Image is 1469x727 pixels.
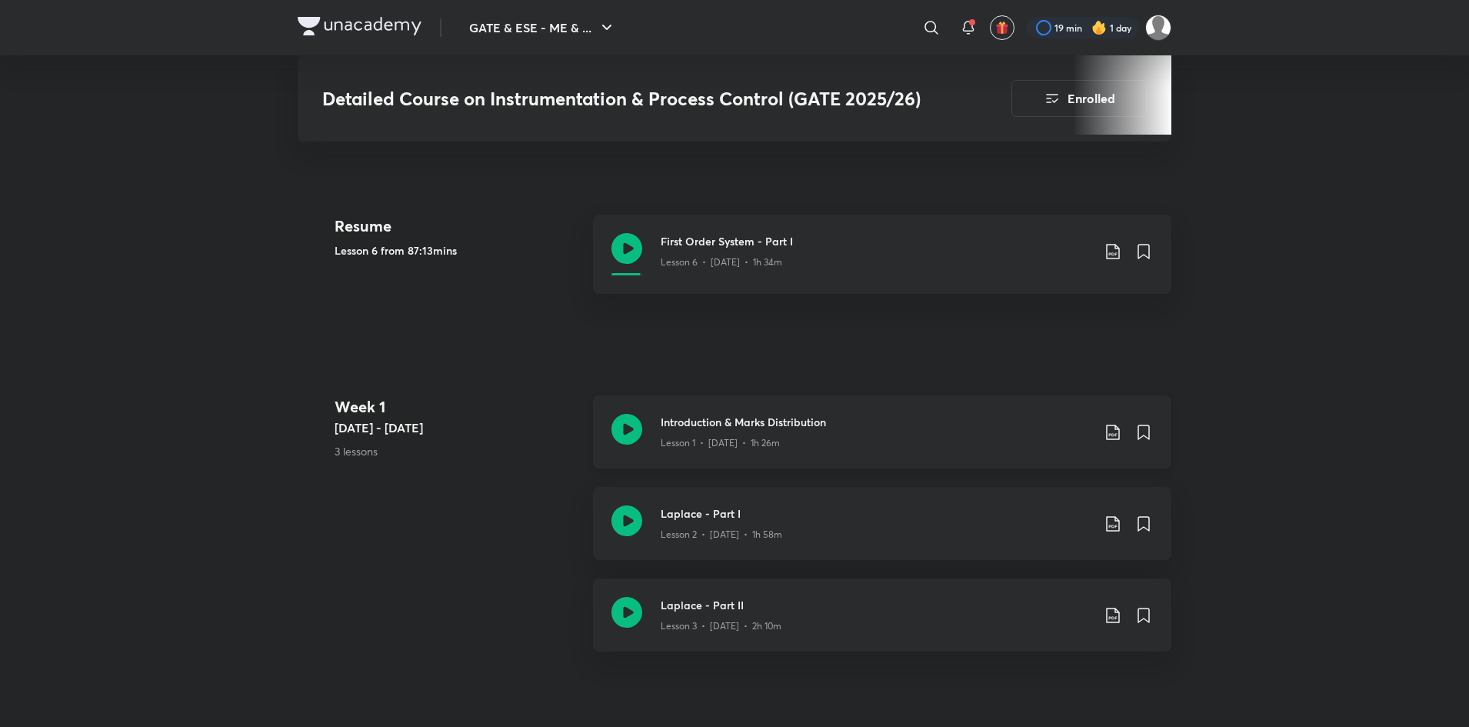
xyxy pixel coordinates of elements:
p: Lesson 1 • [DATE] • 1h 26m [661,436,780,450]
a: Introduction & Marks DistributionLesson 1 • [DATE] • 1h 26m [593,395,1171,487]
img: Company Logo [298,17,421,35]
h4: Week 1 [335,395,581,419]
p: Lesson 2 • [DATE] • 1h 58m [661,528,782,542]
a: Laplace - Part IILesson 3 • [DATE] • 2h 10m [593,579,1171,670]
p: Lesson 3 • [DATE] • 2h 10m [661,619,781,633]
h4: Resume [335,215,581,238]
p: Lesson 6 • [DATE] • 1h 34m [661,255,782,269]
h3: First Order System - Part I [661,233,1091,249]
button: avatar [990,15,1014,40]
h3: Introduction & Marks Distribution [661,414,1091,430]
button: Enrolled [1011,80,1147,117]
h5: [DATE] - [DATE] [335,419,581,437]
a: Company Logo [298,17,421,39]
p: 3 lessons [335,443,581,459]
h3: Laplace - Part I [661,505,1091,522]
img: avatar [995,21,1009,35]
h3: Laplace - Part II [661,597,1091,613]
button: GATE & ESE - ME & ... [460,12,625,43]
h5: Lesson 6 from 87:13mins [335,242,581,258]
a: First Order System - Part ILesson 6 • [DATE] • 1h 34m [593,215,1171,312]
a: Laplace - Part ILesson 2 • [DATE] • 1h 58m [593,487,1171,579]
h3: Detailed Course on Instrumentation & Process Control (GATE 2025/26) [322,88,924,110]
img: Prakhar Mishra [1145,15,1171,41]
img: streak [1091,20,1107,35]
